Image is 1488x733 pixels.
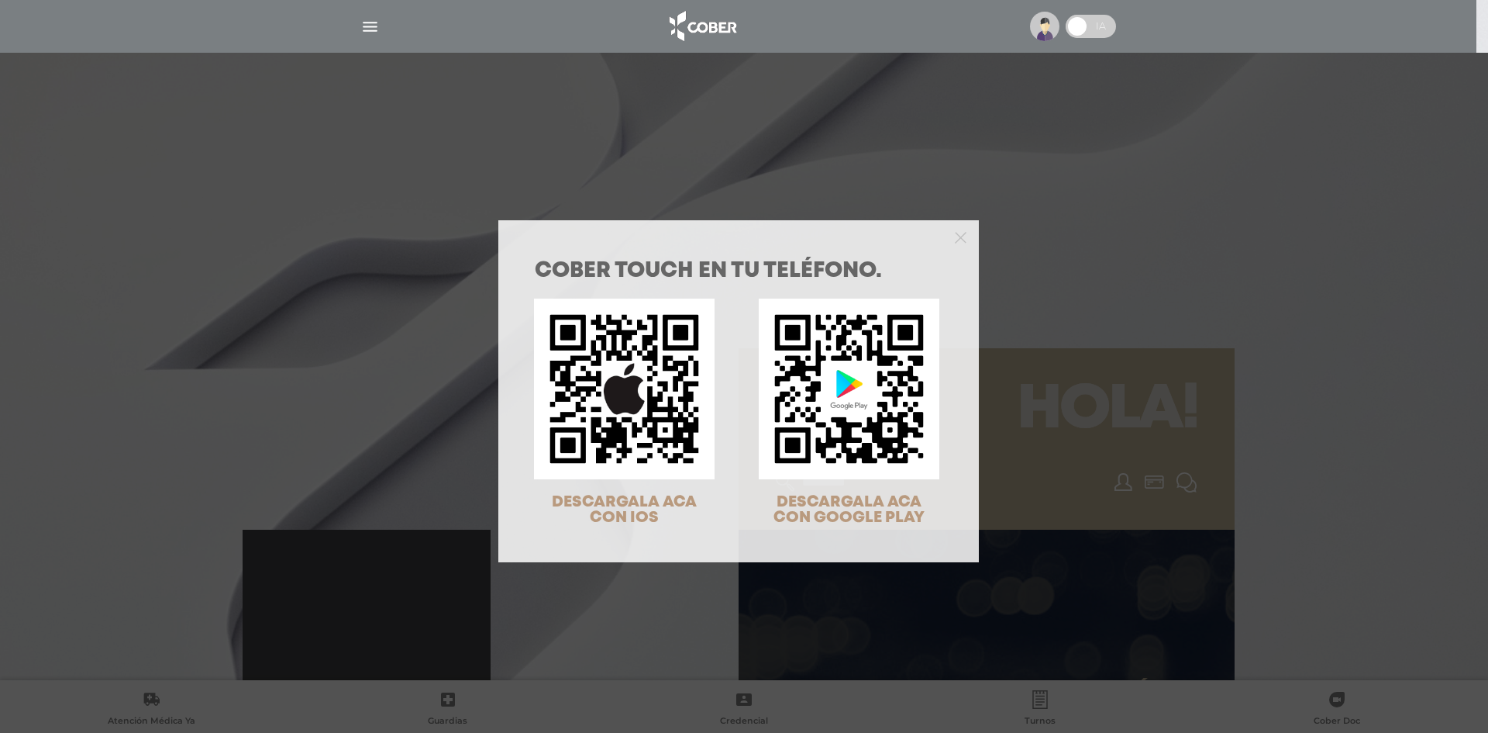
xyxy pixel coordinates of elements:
button: Close [955,230,966,244]
img: qr-code [534,299,715,479]
img: qr-code [759,299,939,479]
h1: COBER TOUCH en tu teléfono. [535,261,942,282]
span: DESCARGALA ACA CON GOOGLE PLAY [773,495,925,525]
span: DESCARGALA ACA CON IOS [552,495,697,525]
